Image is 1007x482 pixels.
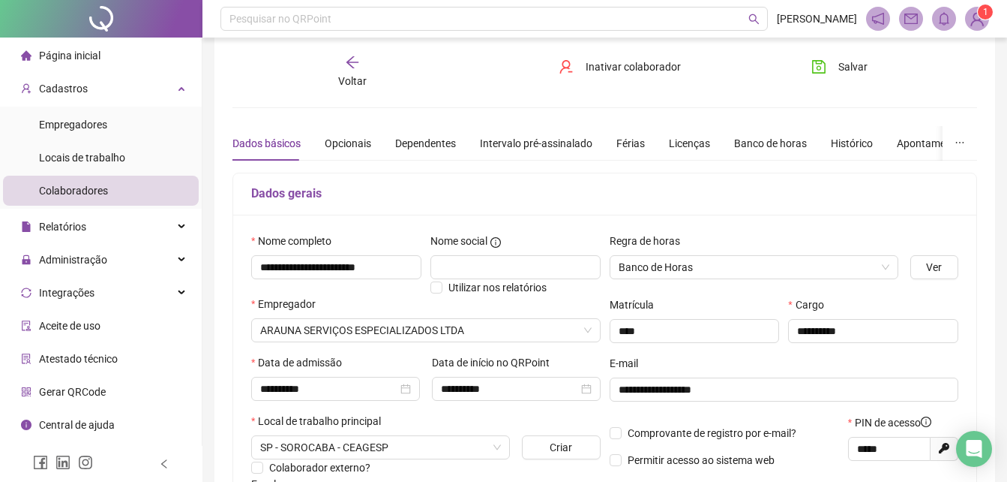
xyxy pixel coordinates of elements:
[338,75,367,87] span: Voltar
[39,221,86,233] span: Relatórios
[871,12,885,26] span: notification
[983,7,988,17] span: 1
[921,417,931,427] span: info-circle
[966,8,988,30] img: 79077
[159,459,169,469] span: left
[430,233,487,249] span: Nome social
[955,137,965,148] span: ellipsis
[21,354,31,364] span: solution
[522,435,600,459] button: Criar
[943,126,977,161] button: ellipsis
[39,287,94,299] span: Integrações
[926,259,942,276] span: Ver
[734,135,807,152] div: Banco de horas
[39,83,88,95] span: Cadastros
[855,414,931,431] span: PIN de acesso
[490,237,501,248] span: info-circle
[838,59,868,75] span: Salvar
[550,439,572,456] span: Criar
[269,462,370,474] span: Colaborador externo?
[21,255,31,265] span: lock
[586,59,681,75] span: Inativar colaborador
[251,354,352,371] label: Data de admissão
[21,288,31,298] span: sync
[910,255,958,279] button: Ver
[628,454,775,466] span: Permitir acesso ao sistema web
[610,297,664,313] label: Matrícula
[251,233,341,249] label: Nome completo
[21,387,31,397] span: qrcode
[956,431,992,467] div: Open Intercom Messenger
[39,353,118,365] span: Atestado técnico
[55,455,70,470] span: linkedin
[480,135,592,152] div: Intervalo pré-assinalado
[39,254,107,266] span: Administração
[610,355,648,372] label: E-mail
[232,135,301,152] div: Dados básicos
[21,50,31,61] span: home
[831,135,873,152] div: Histórico
[897,135,967,152] div: Apontamentos
[251,296,325,312] label: Empregador
[325,135,371,152] div: Opcionais
[628,427,796,439] span: Comprovante de registro por e-mail?
[251,185,958,203] h5: Dados gerais
[559,59,574,74] span: user-delete
[800,55,879,79] button: Salvar
[788,297,833,313] label: Cargo
[21,420,31,430] span: info-circle
[978,5,993,20] sup: Atualize o seu contato no menu Meus Dados
[619,256,889,279] span: Banco de Horas
[39,386,106,398] span: Gerar QRCode
[937,12,951,26] span: bell
[260,436,501,459] span: R. TERÊNCIO COSTA DIAS, 300 - PARQUE SANTA ISABEL, SOROCABA - SP, 18052-200
[39,185,108,197] span: Colaboradores
[21,221,31,232] span: file
[39,152,125,164] span: Locais de trabalho
[39,119,107,131] span: Empregadores
[395,135,456,152] div: Dependentes
[39,50,100,62] span: Página inicial
[39,320,100,332] span: Aceite de uso
[610,233,690,249] label: Regra de horas
[432,354,559,371] label: Data de início no QRPoint
[39,419,115,431] span: Central de ajuda
[345,55,360,70] span: arrow-left
[251,413,391,429] label: Local de trabalho principal
[21,321,31,331] span: audit
[616,135,645,152] div: Férias
[33,455,48,470] span: facebook
[669,135,710,152] div: Licenças
[748,14,760,25] span: search
[777,11,857,27] span: [PERSON_NAME]
[21,83,31,94] span: user-add
[811,59,826,74] span: save
[260,319,592,342] span: ARAUNA SERVIÇOS ESPECIALIZADOS LTDA
[547,55,692,79] button: Inativar colaborador
[904,12,918,26] span: mail
[78,455,93,470] span: instagram
[448,282,547,294] span: Utilizar nos relatórios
